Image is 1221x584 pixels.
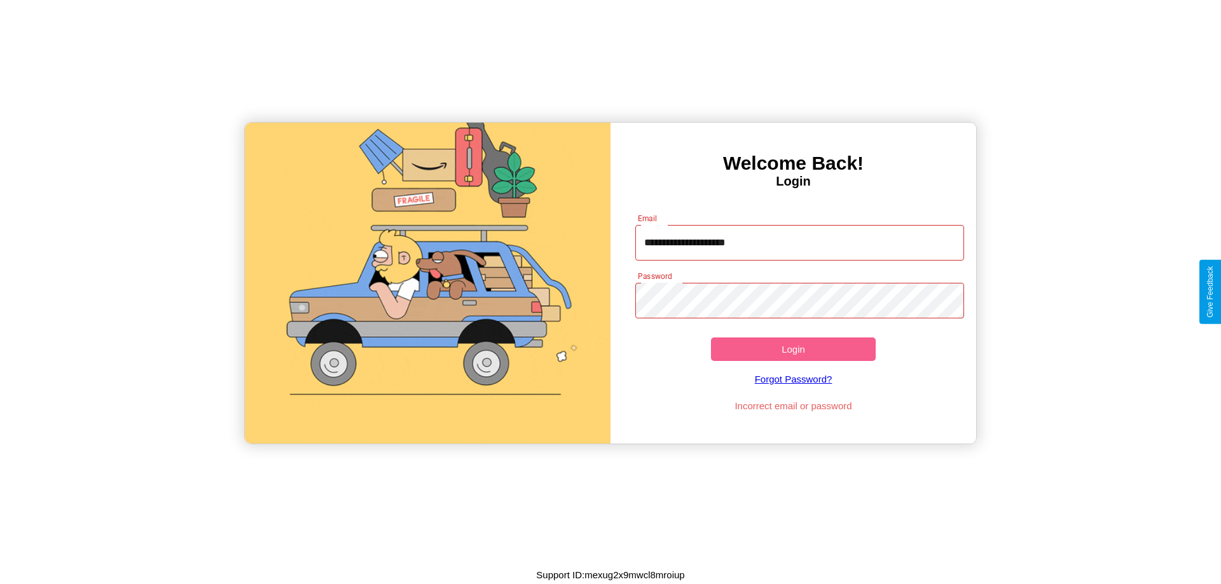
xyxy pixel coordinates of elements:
[638,271,672,282] label: Password
[1206,266,1215,318] div: Give Feedback
[610,153,976,174] h3: Welcome Back!
[629,361,958,397] a: Forgot Password?
[629,397,958,414] p: Incorrect email or password
[610,174,976,189] h4: Login
[245,123,610,444] img: gif
[711,337,876,361] button: Login
[536,566,684,583] p: Support ID: mexug2x9mwcl8mroiup
[638,213,658,224] label: Email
